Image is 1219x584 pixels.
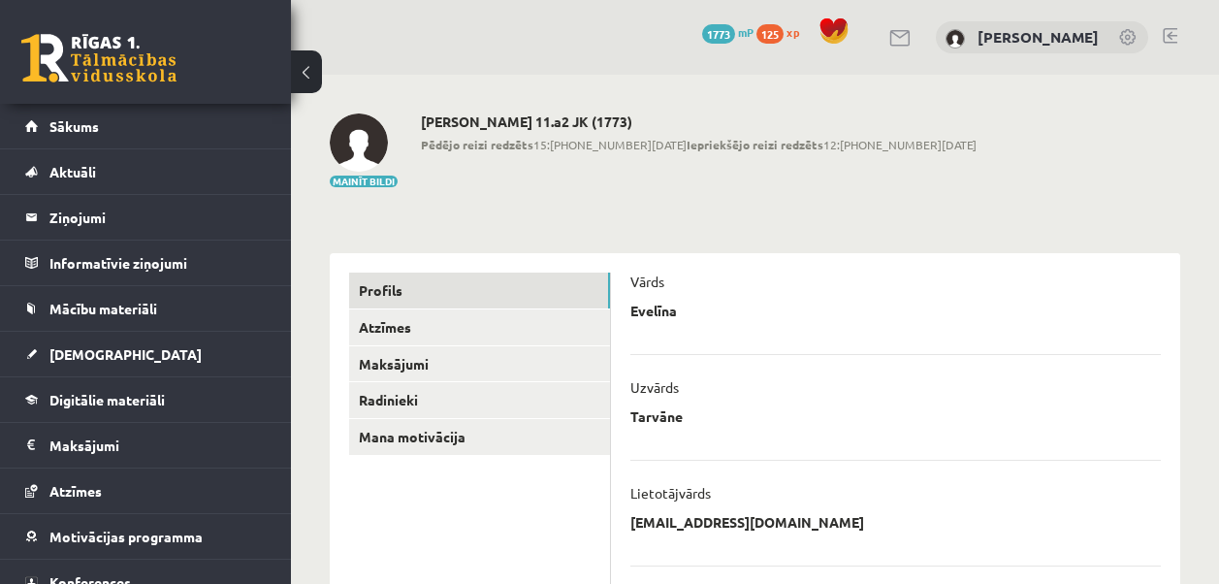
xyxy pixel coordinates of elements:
span: Motivācijas programma [49,528,203,545]
a: Mācību materiāli [25,286,267,331]
span: Mācību materiāli [49,300,157,317]
a: Profils [349,273,610,308]
a: Maksājumi [25,423,267,468]
img: Evelīna Tarvāne [330,114,388,172]
a: Maksājumi [349,346,610,382]
legend: Maksājumi [49,423,267,468]
a: [PERSON_NAME] [978,27,1099,47]
p: Lietotājvārds [630,484,711,502]
button: Mainīt bildi [330,176,398,187]
a: Rīgas 1. Tālmācības vidusskola [21,34,176,82]
legend: Informatīvie ziņojumi [49,241,267,285]
a: Atzīmes [349,309,610,345]
a: Mana motivācija [349,419,610,455]
a: 1773 mP [702,24,754,40]
span: Aktuāli [49,163,96,180]
span: Atzīmes [49,482,102,500]
a: Digitālie materiāli [25,377,267,422]
a: Motivācijas programma [25,514,267,559]
a: Sākums [25,104,267,148]
p: Vārds [630,273,664,290]
legend: Ziņojumi [49,195,267,240]
p: Tarvāne [630,407,683,425]
a: Ziņojumi [25,195,267,240]
h2: [PERSON_NAME] 11.a2 JK (1773) [421,114,977,130]
p: Uzvārds [630,378,679,396]
span: 15:[PHONE_NUMBER][DATE] 12:[PHONE_NUMBER][DATE] [421,136,977,153]
span: xp [786,24,799,40]
a: Radinieki [349,382,610,418]
span: Digitālie materiāli [49,391,165,408]
span: Sākums [49,117,99,135]
a: 125 xp [756,24,809,40]
span: [DEMOGRAPHIC_DATA] [49,345,202,363]
a: [DEMOGRAPHIC_DATA] [25,332,267,376]
span: 125 [756,24,784,44]
b: Iepriekšējo reizi redzēts [687,137,823,152]
span: 1773 [702,24,735,44]
img: Evelīna Tarvāne [946,29,965,49]
a: Informatīvie ziņojumi [25,241,267,285]
a: Aktuāli [25,149,267,194]
p: Evelīna [630,302,677,319]
b: Pēdējo reizi redzēts [421,137,533,152]
a: Atzīmes [25,469,267,513]
span: mP [738,24,754,40]
p: [EMAIL_ADDRESS][DOMAIN_NAME] [630,513,864,531]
